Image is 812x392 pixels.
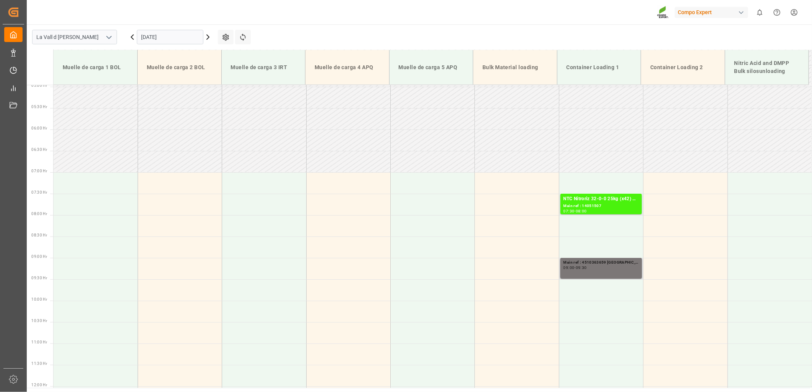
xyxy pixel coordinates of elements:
[31,383,47,387] span: 12:00 Hr
[576,266,587,269] div: 09:30
[31,233,47,237] span: 08:30 Hr
[564,203,639,209] div: Main ref : 14051507
[564,259,639,266] div: Main ref : 4510363659 [GEOGRAPHIC_DATA]
[312,60,383,75] div: Muelle de carga 4 APQ
[31,212,47,216] span: 08:00 Hr
[31,340,47,344] span: 11:00 Hr
[564,60,635,75] div: Container Loading 1
[32,30,117,44] input: Type to search/select
[31,319,47,323] span: 10:30 Hr
[31,361,47,366] span: 11:30 Hr
[768,4,786,21] button: Help Center
[751,4,768,21] button: show 0 new notifications
[103,31,114,43] button: open menu
[31,126,47,130] span: 06:00 Hr
[731,56,803,78] div: Nitric Acid and DMPP Bulk silosunloading
[31,147,47,152] span: 06:30 Hr
[675,7,748,18] div: Compo Expert
[31,83,47,87] span: 05:00 Hr
[31,276,47,280] span: 09:30 Hr
[396,60,467,75] div: Muelle de carga 5 APQ
[479,60,551,75] div: Bulk Material loading
[31,169,47,173] span: 07:00 Hr
[657,6,669,19] img: Screenshot%202023-09-29%20at%2010.02.21.png_1712312052.png
[31,297,47,301] span: 10:00 Hr
[564,209,575,213] div: 07:30
[647,60,719,75] div: Container Loading 2
[60,60,131,75] div: Muelle de carga 1 BOL
[575,209,576,213] div: -
[144,60,215,75] div: Muelle de carga 2 BOL
[575,266,576,269] div: -
[564,266,575,269] div: 09:00
[31,254,47,259] span: 09:00 Hr
[31,105,47,109] span: 05:30 Hr
[228,60,299,75] div: Muelle de carga 3 IRT
[137,30,203,44] input: DD.MM.YYYY
[31,190,47,194] span: 07:30 Hr
[564,195,639,203] div: NTC Nitroriz 32-0-0 25kg (x42) AFR WW
[675,5,751,19] button: Compo Expert
[576,209,587,213] div: 08:00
